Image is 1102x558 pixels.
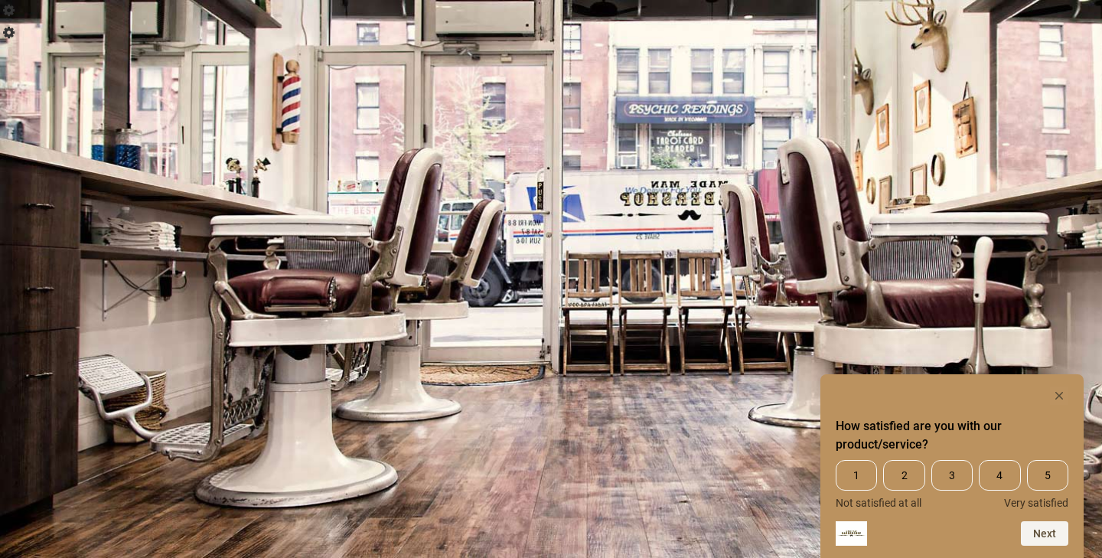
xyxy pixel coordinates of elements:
[836,497,921,509] span: Not satisfied at all
[836,387,1068,546] div: How satisfied are you with our product/service? Select an option from 1 to 5, with 1 being Not sa...
[931,460,973,491] span: 3
[979,460,1020,491] span: 4
[836,460,1068,509] div: How satisfied are you with our product/service? Select an option from 1 to 5, with 1 being Not sa...
[1021,521,1068,546] button: Next question
[883,460,924,491] span: 2
[1004,497,1068,509] span: Very satisfied
[1050,387,1068,405] button: Hide survey
[836,460,877,491] span: 1
[1027,460,1068,491] span: 5
[836,417,1068,454] h2: How satisfied are you with our product/service? Select an option from 1 to 5, with 1 being Not sa...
